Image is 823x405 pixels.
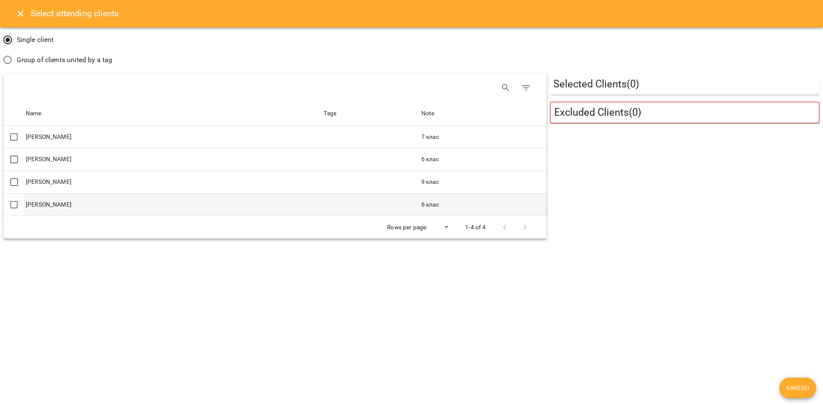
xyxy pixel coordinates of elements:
td: [PERSON_NAME] [24,148,322,171]
td: [PERSON_NAME] [24,126,322,148]
div: Sort [421,108,435,119]
button: Save(0) [779,378,816,398]
div: Sort [26,108,42,119]
div: Note [421,108,435,119]
div: Tags [324,108,336,119]
div: Name [26,108,42,119]
span: Save ( 0 ) [786,383,809,393]
td: 6 клас [420,148,547,171]
span: Name [26,108,320,119]
button: Filter [516,78,536,98]
div: Table Toolbar [3,74,547,102]
span: Tags [324,108,418,119]
h5: Excluded Clients ( 0 ) [554,106,815,119]
span: Single client [17,35,54,45]
div: Sort [324,108,336,119]
h5: Selected Clients ( 0 ) [553,78,816,91]
button: Search [496,78,516,98]
td: 7 клас [420,126,547,148]
h6: Select attending clients [31,7,119,20]
div: ​ [431,221,451,234]
p: 1-4 of 4 [465,223,486,232]
p: Rows per page: [387,223,427,232]
td: [PERSON_NAME] [24,171,322,194]
td: [PERSON_NAME] [24,193,322,216]
td: 6 клас [420,193,547,216]
td: 9 клас [420,171,547,194]
span: Note [421,108,545,119]
span: Group of clients united by a tag [17,55,113,65]
button: Close [10,3,31,24]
